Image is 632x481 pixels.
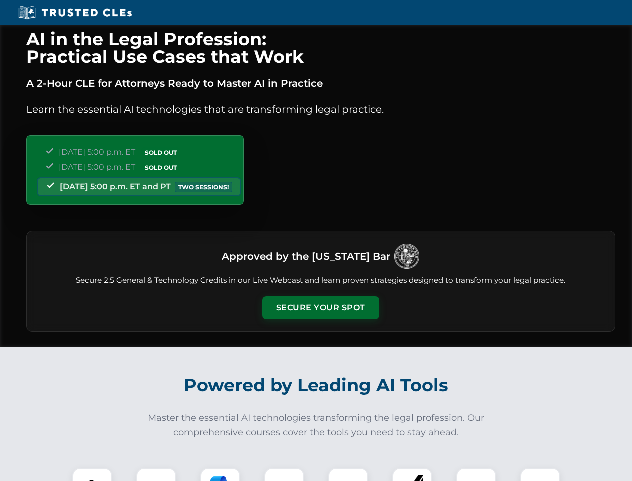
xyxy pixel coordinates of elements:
p: Secure 2.5 General & Technology Credits in our Live Webcast and learn proven strategies designed ... [39,275,603,286]
span: SOLD OUT [141,162,180,173]
p: Master the essential AI technologies transforming the legal profession. Our comprehensive courses... [141,411,491,440]
button: Secure Your Spot [262,296,379,319]
img: Logo [394,244,419,269]
img: Trusted CLEs [15,5,135,20]
span: SOLD OUT [141,147,180,158]
span: [DATE] 5:00 p.m. ET [59,162,135,172]
h3: Approved by the [US_STATE] Bar [222,247,390,265]
h2: Powered by Leading AI Tools [39,368,593,403]
p: Learn the essential AI technologies that are transforming legal practice. [26,101,615,117]
h1: AI in the Legal Profession: Practical Use Cases that Work [26,30,615,65]
p: A 2-Hour CLE for Attorneys Ready to Master AI in Practice [26,75,615,91]
span: [DATE] 5:00 p.m. ET [59,147,135,157]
